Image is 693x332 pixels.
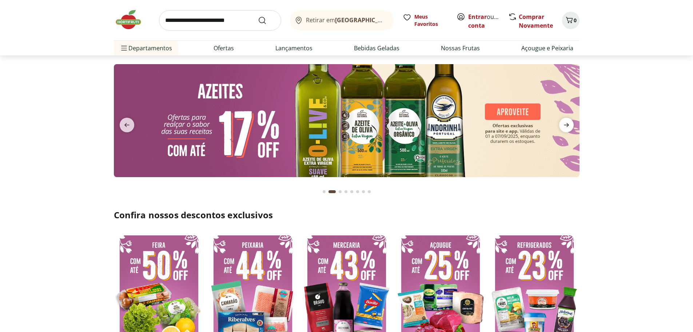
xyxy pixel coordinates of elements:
button: Menu [120,39,128,57]
a: Lançamentos [275,44,312,52]
button: Current page from fs-carousel [327,183,337,200]
a: Nossas Frutas [441,44,480,52]
button: Retirar em[GEOGRAPHIC_DATA]/[GEOGRAPHIC_DATA] [290,10,394,31]
button: Go to page 6 from fs-carousel [355,183,361,200]
input: search [159,10,281,31]
img: azeites [114,64,580,177]
span: 0 [574,17,577,24]
h2: Confira nossos descontos exclusivos [114,209,580,221]
a: Meus Favoritos [403,13,448,28]
button: Go to page 7 from fs-carousel [361,183,366,200]
button: Go to page 5 from fs-carousel [349,183,355,200]
button: Go to page 3 from fs-carousel [337,183,343,200]
span: Departamentos [120,39,172,57]
a: Açougue e Peixaria [521,44,573,52]
span: Retirar em [306,17,386,23]
button: Go to page 4 from fs-carousel [343,183,349,200]
a: Entrar [468,13,487,21]
b: [GEOGRAPHIC_DATA]/[GEOGRAPHIC_DATA] [335,16,458,24]
button: Submit Search [258,16,275,25]
button: previous [114,118,140,132]
img: Hortifruti [114,9,150,31]
a: Bebidas Geladas [354,44,399,52]
button: Go to page 8 from fs-carousel [366,183,372,200]
button: Go to page 1 from fs-carousel [321,183,327,200]
span: Meus Favoritos [414,13,448,28]
a: Criar conta [468,13,508,30]
span: ou [468,12,501,30]
a: Ofertas [214,44,234,52]
button: Carrinho [562,12,580,29]
button: next [553,118,580,132]
a: Comprar Novamente [519,13,553,30]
